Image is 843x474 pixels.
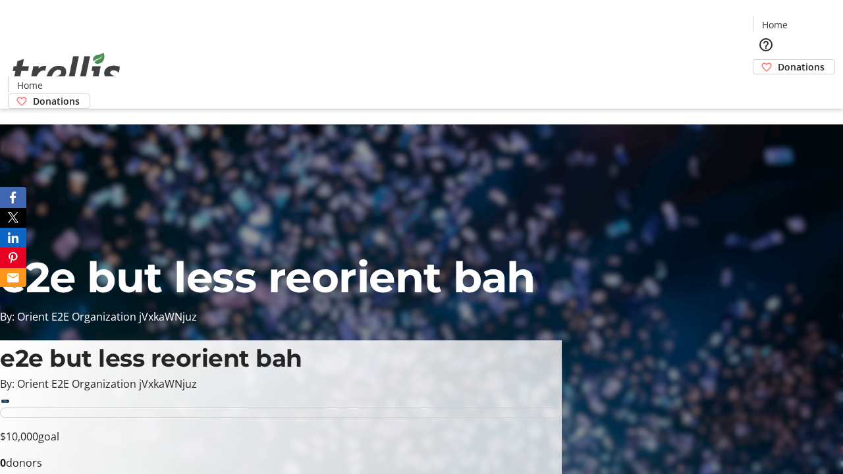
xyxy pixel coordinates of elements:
[8,38,125,104] img: Orient E2E Organization jVxkaWNjuz's Logo
[753,18,796,32] a: Home
[778,60,825,74] span: Donations
[753,32,779,58] button: Help
[33,94,80,108] span: Donations
[753,74,779,101] button: Cart
[8,93,90,109] a: Donations
[9,78,51,92] a: Home
[753,59,835,74] a: Donations
[17,78,43,92] span: Home
[762,18,788,32] span: Home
